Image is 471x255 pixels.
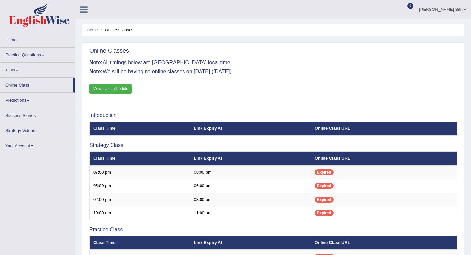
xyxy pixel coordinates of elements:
h3: Introduction [89,112,457,118]
th: Class Time [90,122,190,135]
th: Online Class URL [311,152,457,166]
a: Online Class [0,78,73,90]
span: Expired [315,169,334,175]
h2: Online Classes [89,48,129,54]
td: 07:00 pm [90,166,190,179]
a: Success Stories [0,108,75,121]
td: 08:00 pm [190,166,311,179]
b: Note: [89,69,103,74]
th: Link Expiry At [190,122,311,135]
th: Online Class URL [311,122,457,135]
h3: We will be having no online classes on [DATE] ([DATE]). [89,69,457,75]
td: 02:00 pm [90,193,190,206]
th: Link Expiry At [190,152,311,166]
a: Strategy Videos [0,123,75,136]
h3: All timings below are [GEOGRAPHIC_DATA] local time [89,60,457,66]
a: Home [87,28,98,32]
span: Expired [315,183,334,189]
th: Online Class URL [311,236,457,250]
li: Online Classes [99,27,133,33]
td: 11:00 am [190,206,311,220]
a: Home [0,32,75,45]
th: Link Expiry At [190,236,311,250]
h3: Strategy Class [89,142,457,148]
span: Expired [315,210,334,216]
span: Expired [315,197,334,203]
a: Predictions [0,93,75,106]
a: View class schedule [89,84,132,94]
td: 05:00 pm [90,179,190,193]
a: Practice Questions [0,48,75,60]
td: 10:00 am [90,206,190,220]
td: 06:00 pm [190,179,311,193]
th: Class Time [90,152,190,166]
a: Tests [0,63,75,75]
th: Class Time [90,236,190,250]
h3: Practice Class [89,227,457,233]
a: Your Account [0,138,75,151]
span: 0 [407,3,414,9]
td: 03:00 pm [190,193,311,206]
b: Note: [89,60,103,65]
